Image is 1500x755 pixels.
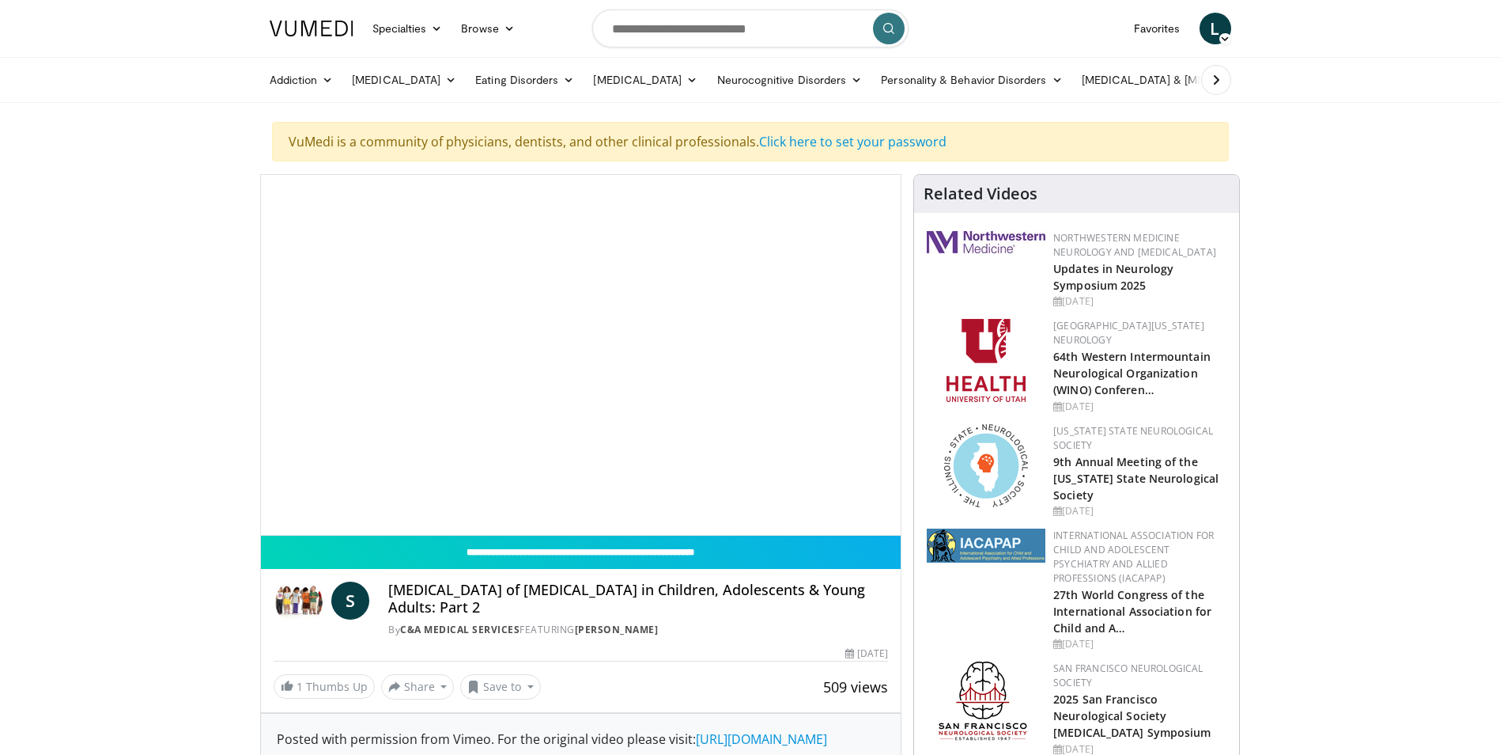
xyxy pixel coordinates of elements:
a: [PERSON_NAME] [575,623,659,636]
a: [URL][DOMAIN_NAME] [696,730,827,748]
a: 27th World Congress of the International Association for Child and A… [1053,587,1211,635]
a: Personality & Behavior Disorders [871,64,1071,96]
div: Posted with permission from Vimeo. For the original video please visit: [277,730,886,749]
a: 64th Western Intermountain Neurological Organization (WINO) Conferen… [1053,349,1211,397]
h4: Related Videos [924,184,1037,203]
a: Click here to set your password [759,133,946,150]
a: Updates in Neurology Symposium 2025 [1053,261,1173,293]
img: ad8adf1f-d405-434e-aebe-ebf7635c9b5d.png.150x105_q85_autocrop_double_scale_upscale_version-0.2.png [939,662,1033,745]
a: Favorites [1124,13,1190,44]
div: [DATE] [1053,294,1226,309]
button: Save to [460,674,541,700]
a: Neurocognitive Disorders [708,64,872,96]
a: [MEDICAL_DATA] & [MEDICAL_DATA] [1072,64,1298,96]
a: C&A Medical Services [400,623,520,636]
span: 1 [297,679,303,694]
img: f6362829-b0a3-407d-a044-59546adfd345.png.150x105_q85_autocrop_double_scale_upscale_version-0.2.png [946,319,1026,402]
span: 509 views [823,677,888,696]
a: Specialties [363,13,452,44]
img: 2a9917ce-aac2-4f82-acde-720e532d7410.png.150x105_q85_autocrop_double_scale_upscale_version-0.2.png [927,529,1045,563]
div: [DATE] [1053,504,1226,518]
a: [MEDICAL_DATA] [342,64,466,96]
div: By FEATURING [388,623,888,637]
a: [US_STATE] State Neurological Society [1053,424,1213,452]
a: 9th Annual Meeting of the [US_STATE] State Neurological Society [1053,454,1219,503]
a: Eating Disorders [466,64,584,96]
a: L [1200,13,1231,44]
div: VuMedi is a community of physicians, dentists, and other clinical professionals. [272,122,1229,161]
input: Search topics, interventions [592,9,909,47]
div: [DATE] [1053,637,1226,651]
button: Share [381,674,455,700]
a: 2025 San Francisco Neurological Society [MEDICAL_DATA] Symposium [1053,692,1211,740]
a: San Francisco Neurological Society [1053,662,1203,689]
img: 2a462fb6-9365-492a-ac79-3166a6f924d8.png.150x105_q85_autocrop_double_scale_upscale_version-0.2.jpg [927,231,1045,253]
a: Addiction [260,64,343,96]
img: VuMedi Logo [270,21,353,36]
video-js: Video Player [261,175,901,536]
img: 71a8b48c-8850-4916-bbdd-e2f3ccf11ef9.png.150x105_q85_autocrop_double_scale_upscale_version-0.2.png [944,424,1028,507]
div: [DATE] [1053,400,1226,414]
a: [GEOGRAPHIC_DATA][US_STATE] Neurology [1053,319,1204,347]
a: [MEDICAL_DATA] [584,64,707,96]
h4: [MEDICAL_DATA] of [MEDICAL_DATA] in Children, Adolescents & Young Adults: Part 2 [388,582,888,616]
img: C&A Medical Services [274,582,326,620]
a: Northwestern Medicine Neurology and [MEDICAL_DATA] [1053,231,1216,259]
a: 1 Thumbs Up [274,674,375,699]
div: [DATE] [845,647,888,661]
a: Browse [452,13,524,44]
a: International Association for Child and Adolescent Psychiatry and Allied Professions (IACAPAP) [1053,529,1214,585]
a: S [331,582,369,620]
